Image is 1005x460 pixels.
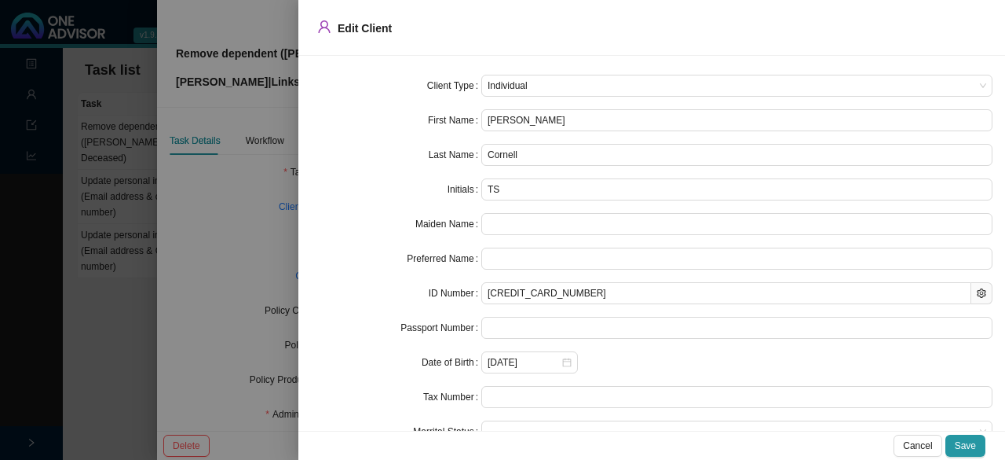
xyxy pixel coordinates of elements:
[427,75,481,97] label: Client Type
[338,22,392,35] span: Edit Client
[317,20,331,34] span: user
[894,435,941,457] button: Cancel
[415,213,481,235] label: Maiden Name
[423,386,481,408] label: Tax Number
[977,289,986,298] span: setting
[429,144,481,166] label: Last Name
[903,438,932,454] span: Cancel
[945,435,985,457] button: Save
[407,248,481,270] label: Preferred Name
[488,355,561,370] input: Select date
[400,317,481,339] label: Passport Number
[955,438,976,454] span: Save
[428,109,481,131] label: First Name
[422,351,481,374] label: Date of Birth
[488,75,986,96] span: Individual
[413,421,481,443] label: Marrital Status
[429,282,481,304] label: ID Number
[448,178,481,201] label: Initials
